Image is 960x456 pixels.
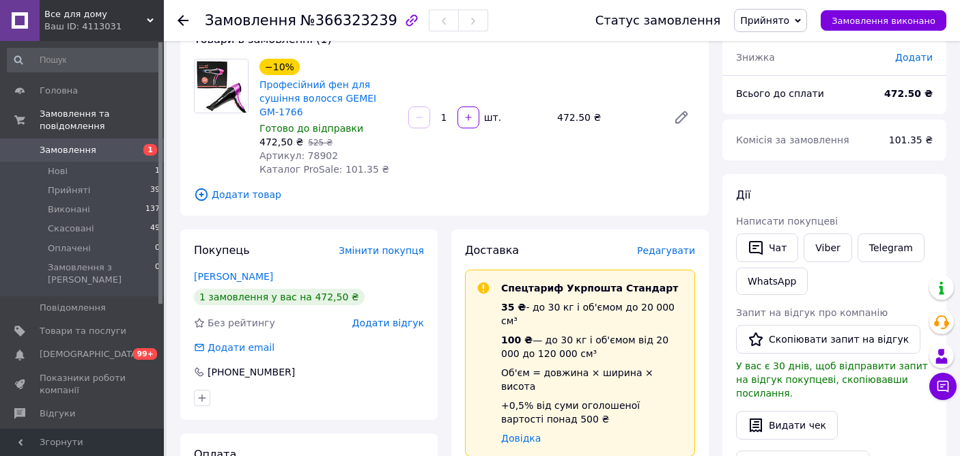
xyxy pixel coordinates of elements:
[501,333,683,360] div: — до 30 кг і об'ємом від 20 000 до 120 000 см³
[895,52,933,63] span: Додати
[884,88,933,99] b: 472.50 ₴
[929,373,957,400] button: Чат з покупцем
[736,268,808,295] a: WhatsApp
[150,223,160,235] span: 49
[178,14,188,27] div: Повернутися назад
[40,302,106,314] span: Повідомлення
[300,12,397,29] span: №366323239
[143,144,157,156] span: 1
[44,8,147,20] span: Все для дому
[40,348,141,360] span: [DEMOGRAPHIC_DATA]
[208,317,275,328] span: Без рейтингу
[308,138,333,147] span: 525 ₴
[821,10,946,31] button: Замовлення виконано
[552,108,662,127] div: 472.50 ₴
[145,203,160,216] span: 137
[259,164,389,175] span: Каталог ProSale: 101.35 ₴
[40,85,78,97] span: Головна
[501,300,683,328] div: - до 30 кг і об'ємом до 20 000 см³
[259,150,338,161] span: Артикул: 78902
[736,216,838,227] span: Написати покупцеві
[40,325,126,337] span: Товари та послуги
[155,242,160,255] span: 0
[481,111,503,124] div: шт.
[736,360,928,399] span: У вас є 30 днів, щоб відправити запит на відгук покупцеві, скопіювавши посилання.
[259,123,363,134] span: Готово до відправки
[193,341,276,354] div: Додати email
[668,104,695,131] a: Редагувати
[339,245,424,256] span: Змінити покупця
[352,317,424,328] span: Додати відгук
[736,134,849,145] span: Комісія за замовлення
[259,59,300,75] div: −10%
[195,59,248,113] img: Професійний фен для сушіння волосся GEMEI GM-1766
[832,16,935,26] span: Замовлення виконано
[40,408,75,420] span: Відгуки
[259,79,376,117] a: Професійний фен для сушіння волосся GEMEI GM-1766
[736,233,798,262] button: Чат
[736,307,888,318] span: Запит на відгук про компанію
[48,184,90,197] span: Прийняті
[48,242,91,255] span: Оплачені
[804,233,851,262] a: Viber
[736,188,750,201] span: Дії
[595,14,721,27] div: Статус замовлення
[501,366,683,393] div: Об'єм = довжина × ширина × висота
[150,184,160,197] span: 39
[40,372,126,397] span: Показники роботи компанії
[44,20,164,33] div: Ваш ID: 4113031
[40,108,164,132] span: Замовлення та повідомлення
[194,289,365,305] div: 1 замовлення у вас на 472,50 ₴
[205,12,296,29] span: Замовлення
[48,203,90,216] span: Виконані
[637,245,695,256] span: Редагувати
[48,165,68,177] span: Нові
[133,348,157,360] span: 99+
[501,433,541,444] a: Довідка
[889,134,933,145] span: 101.35 ₴
[259,137,303,147] span: 472,50 ₴
[736,52,775,63] span: Знижка
[155,165,160,177] span: 1
[465,244,519,257] span: Доставка
[206,365,296,379] div: [PHONE_NUMBER]
[501,283,678,294] span: Спецтариф Укрпошта Стандарт
[736,411,838,440] button: Видати чек
[194,244,250,257] span: Покупець
[7,48,161,72] input: Пошук
[501,302,526,313] span: 35 ₴
[155,261,160,286] span: 0
[740,15,789,26] span: Прийнято
[736,325,920,354] button: Скопіювати запит на відгук
[501,399,683,426] div: +0,5% від суми оголошеної вартості понад 500 ₴
[206,341,276,354] div: Додати email
[48,223,94,235] span: Скасовані
[736,88,824,99] span: Всього до сплати
[501,334,533,345] span: 100 ₴
[194,187,695,202] span: Додати товар
[194,271,273,282] a: [PERSON_NAME]
[40,144,96,156] span: Замовлення
[48,261,155,286] span: Замовлення з [PERSON_NAME]
[858,233,924,262] a: Telegram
